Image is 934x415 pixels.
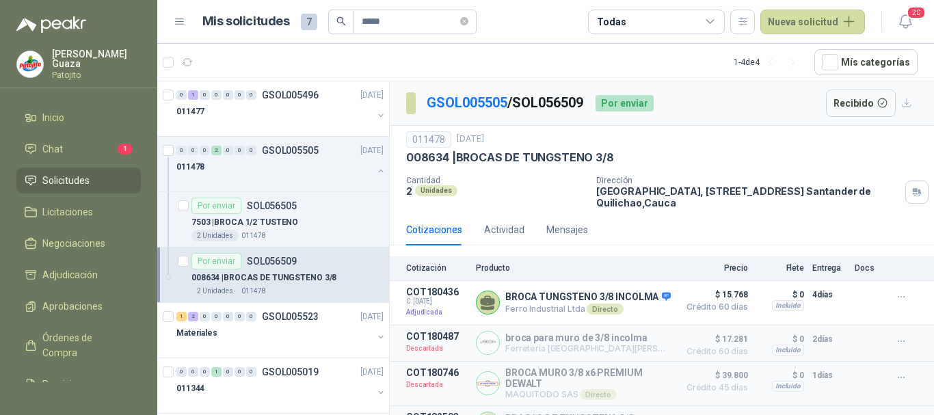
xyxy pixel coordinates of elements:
p: GSOL005523 [262,312,319,321]
span: Aprobaciones [42,299,103,314]
div: 0 [200,146,210,155]
span: close-circle [460,17,468,25]
a: 0 0 0 1 0 0 0 GSOL005019[DATE] 011344 [176,364,386,407]
div: 0 [246,367,256,377]
div: 0 [235,90,245,100]
span: Licitaciones [42,204,93,219]
p: GSOL005019 [262,367,319,377]
span: $ 39.800 [680,367,748,384]
p: [DATE] [360,144,384,157]
div: 0 [211,312,222,321]
div: 2 Unidades [191,230,239,241]
div: 0 [223,367,233,377]
img: Company Logo [477,332,499,354]
p: $ 0 [756,331,804,347]
p: MAQUITODO SAS [505,389,671,400]
h1: Mis solicitudes [202,12,290,31]
p: Ferro Industrial Ltda [505,304,671,314]
p: 4 días [812,286,846,303]
p: 011477 [176,105,204,118]
div: 0 [223,146,233,155]
div: Actividad [484,222,524,237]
div: 1 - 4 de 4 [734,51,803,73]
div: Unidades [415,185,457,196]
div: 0 [246,90,256,100]
span: Solicitudes [42,173,90,188]
p: Cantidad [406,176,585,185]
div: 2 Unidades [191,286,239,297]
p: BROCA TUNGSTENO 3/8 INCOLMA [505,291,671,304]
span: Inicio [42,110,64,125]
button: Recibido [826,90,896,117]
button: 20 [893,10,918,34]
p: COT180746 [406,367,468,378]
p: 011478 [176,161,204,174]
p: broca para muro de 3/8 incolma [505,332,671,343]
span: 7 [301,14,317,30]
p: [PERSON_NAME] Guaza [52,49,141,68]
p: COT180436 [406,286,468,297]
a: Por enviarSOL0565057503 |BROCA 1/2´TUSTENO2 Unidades011478 [157,192,389,247]
p: 011478 [241,286,266,297]
a: 0 0 0 2 0 0 0 GSOL005505[DATE] 011478 [176,142,386,186]
div: 1 [176,312,187,321]
span: Adjudicación [42,267,98,282]
p: 2 [406,185,412,197]
p: Descartada [406,378,468,392]
div: 2 [211,146,222,155]
div: Por enviar [596,95,654,111]
div: 0 [200,90,210,100]
div: Mensajes [546,222,588,237]
a: 0 1 0 0 0 0 0 GSOL005496[DATE] 011477 [176,87,386,131]
p: 1 días [812,367,846,384]
p: 011478 [241,230,266,241]
div: Por enviar [191,253,241,269]
span: search [336,16,346,26]
a: Negociaciones [16,230,141,256]
div: Todas [597,14,626,29]
p: Flete [756,263,804,273]
a: Aprobaciones [16,293,141,319]
img: Company Logo [477,372,499,394]
div: 1 [211,367,222,377]
span: Crédito 60 días [680,347,748,356]
div: 0 [176,90,187,100]
a: Por enviarSOL056509008634 |BROCAS DE TUNGSTENO 3/82 Unidades011478 [157,247,389,303]
img: Company Logo [17,51,43,77]
p: [DATE] [457,133,484,146]
p: 2 días [812,331,846,347]
span: 1 [118,144,133,155]
p: 008634 | BROCAS DE TUNGSTENO 3/8 [191,271,336,284]
span: 20 [907,6,926,19]
div: 0 [188,367,198,377]
div: Directo [580,389,616,400]
div: 0 [246,146,256,155]
p: 008634 | BROCAS DE TUNGSTENO 3/8 [406,150,613,165]
div: Incluido [772,300,804,311]
div: 0 [235,146,245,155]
button: Nueva solicitud [760,10,865,34]
p: Docs [855,263,882,273]
span: Crédito 45 días [680,384,748,392]
div: 0 [211,90,222,100]
a: Solicitudes [16,168,141,193]
p: $ 0 [756,286,804,303]
p: GSOL005505 [262,146,319,155]
span: Remisiones [42,377,93,392]
p: Ferretería [GEOGRAPHIC_DATA][PERSON_NAME] [505,343,671,353]
div: 0 [235,312,245,321]
p: [GEOGRAPHIC_DATA], [STREET_ADDRESS] Santander de Quilichao , Cauca [596,185,900,209]
div: Cotizaciones [406,222,462,237]
span: $ 15.768 [680,286,748,303]
p: BROCA MURO 3/8 x6 PREMIUM DEWALT [505,367,671,389]
p: Descartada [406,342,468,356]
div: 0 [235,367,245,377]
div: 0 [176,367,187,377]
div: 2 [188,312,198,321]
span: close-circle [460,15,468,28]
span: C: [DATE] [406,297,468,306]
a: Adjudicación [16,262,141,288]
p: / SOL056509 [427,92,585,113]
span: Chat [42,142,63,157]
p: Entrega [812,263,846,273]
